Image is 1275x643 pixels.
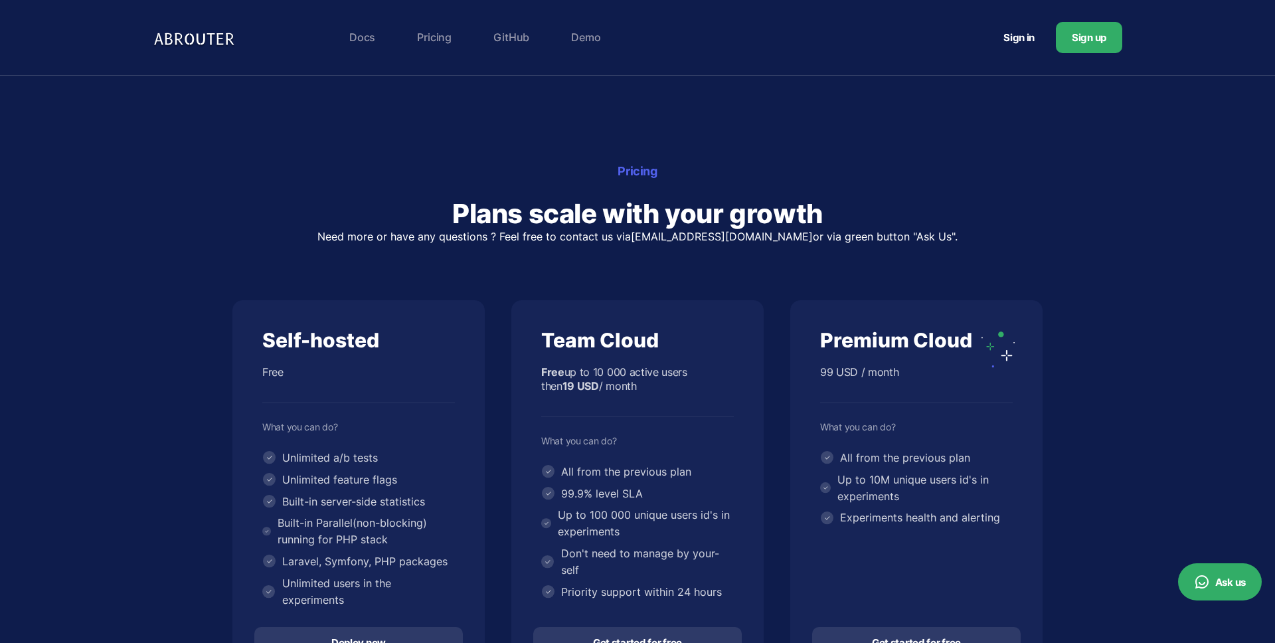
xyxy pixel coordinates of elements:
li: All from the previous plan [541,464,734,480]
div: Pricing [232,162,1043,180]
div: up to 10 000 active users then / month [541,365,734,417]
a: Sign in [987,25,1051,50]
b: 19 USD [562,379,599,393]
li: Don't need to manage by your-self [541,545,734,579]
li: Built-in server-side statistics [262,494,455,510]
div: What you can do? [541,435,734,447]
li: Up to 100 000 unique users id's in experiments [541,507,734,540]
a: Docs [343,24,382,50]
li: 99.9% level SLA [541,486,734,502]
img: Logo [153,24,239,51]
b: Free [541,365,564,379]
a: Demo [564,24,607,50]
p: Need more or have any questions ? Feel free to contact us via or via green button "Ask Us". [232,231,1043,242]
a: Pricing [410,24,458,50]
li: Experiments health and alerting [820,509,1013,526]
li: Laravel, Symfony, PHP packages [262,553,455,570]
div: Free [262,365,455,403]
li: All from the previous plan [820,450,1013,466]
div: What you can do? [820,421,1013,433]
li: Built-in Parallel(non-blocking) running for PHP stack [262,515,455,548]
div: Self-hosted [262,327,455,353]
div: What you can do? [262,421,455,433]
li: Unlimited users in the experiments [262,575,455,608]
li: Unlimited a/b tests [262,450,455,466]
a: [EMAIL_ADDRESS][DOMAIN_NAME] [631,230,813,243]
div: 99 USD / month [820,365,1013,403]
li: Priority support within 24 hours [541,584,734,600]
button: Ask us [1178,563,1262,600]
a: Sign up [1056,22,1122,53]
h2: Plans scale with your growth [232,197,1043,231]
li: Unlimited feature flags [262,472,455,488]
div: Premium Cloud [820,327,1013,353]
li: Up to 10M unique users id's in experiments [820,472,1013,505]
a: GitHub [487,24,536,50]
div: Team Cloud [541,327,734,353]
